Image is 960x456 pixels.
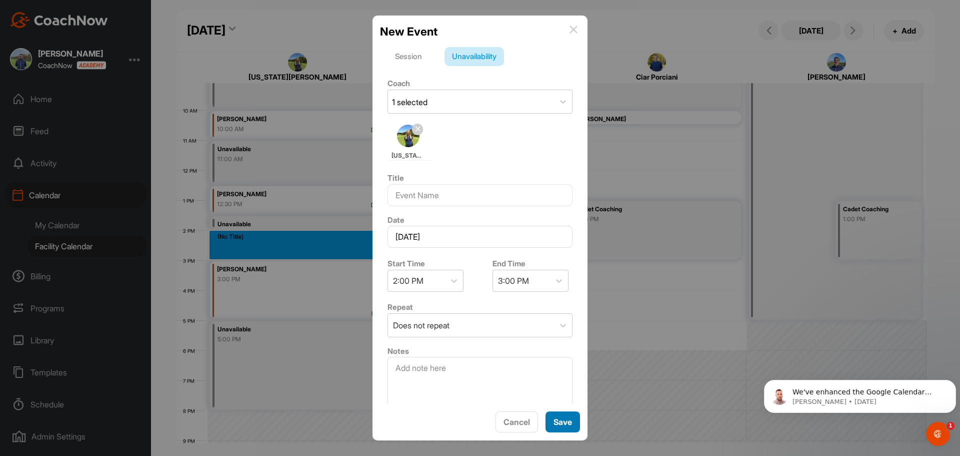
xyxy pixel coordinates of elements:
[387,184,572,206] input: Event Name
[392,96,427,108] div: 1 selected
[444,47,504,66] div: Unavailability
[380,23,437,40] h2: New Event
[387,346,409,356] label: Notes
[387,226,572,248] input: Select Date
[946,422,954,430] span: 1
[387,173,404,183] label: Title
[553,417,572,427] span: Save
[387,79,410,88] label: Coach
[387,302,413,312] label: Repeat
[397,125,419,147] img: square_97d7065dee9584326f299e5bc88bd91d.jpg
[391,151,425,160] span: [US_STATE][PERSON_NAME]
[495,411,538,433] button: Cancel
[393,319,449,331] div: Does not repeat
[393,275,423,287] div: 2:00 PM
[32,29,181,137] span: We've enhanced the Google Calendar integration for a more seamless experience. If you haven't lin...
[387,215,404,225] label: Date
[545,411,580,433] button: Save
[503,417,530,427] span: Cancel
[498,275,529,287] div: 3:00 PM
[32,39,183,48] p: Message from Alex, sent 1d ago
[387,259,425,268] label: Start Time
[760,359,960,429] iframe: Intercom notifications message
[569,26,577,34] img: info
[492,259,525,268] label: End Time
[926,422,950,446] iframe: Intercom live chat
[387,47,429,66] div: Session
